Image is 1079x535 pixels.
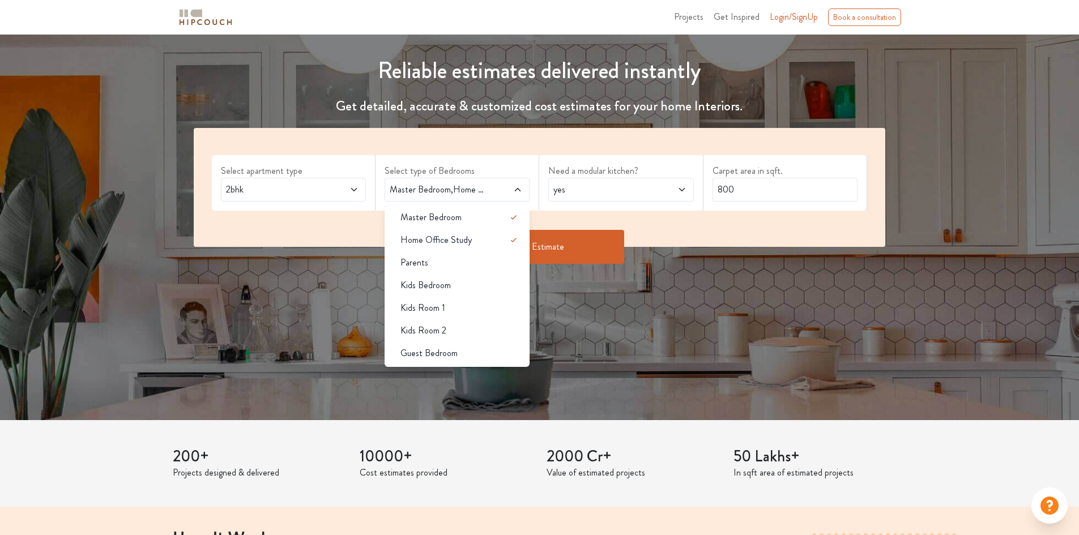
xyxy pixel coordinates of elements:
[400,211,462,224] span: Master Bedroom
[548,164,693,178] label: Need a modular kitchen?
[454,230,624,264] button: Get Estimate
[713,178,858,202] input: Enter area sqft
[187,57,893,84] h1: Reliable estimates delivered instantly
[828,8,901,26] div: Book a consultation
[400,324,446,337] span: Kids Room 2
[733,466,907,480] p: In sqft area of estimated projects
[713,164,858,178] label: Carpet area in sqft.
[400,279,451,292] span: Kids Bedroom
[547,447,720,466] h3: 2000 Cr+
[173,466,346,480] p: Projects designed & delivered
[400,256,428,269] span: Parents
[674,10,703,23] span: Projects
[547,466,720,480] p: Value of estimated projects
[400,346,458,360] span: Guest Bedroom
[714,10,760,23] span: Get Inspired
[387,183,489,196] span: Master Bedroom,Home Office Study
[187,98,893,114] h4: Get detailed, accurate & customized cost estimates for your home Interiors.
[400,301,445,315] span: Kids Room 1
[221,164,366,178] label: Select apartment type
[551,183,652,196] span: yes
[733,447,907,466] h3: 50 Lakhs+
[770,10,818,23] span: Login/SignUp
[360,447,533,466] h3: 10000+
[360,466,533,480] p: Cost estimates provided
[385,164,530,178] label: Select type of Bedrooms
[177,7,234,27] img: logo-horizontal.svg
[224,183,325,196] span: 2bhk
[400,233,472,247] span: Home Office Study
[177,5,234,30] span: logo-horizontal.svg
[173,447,346,466] h3: 200+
